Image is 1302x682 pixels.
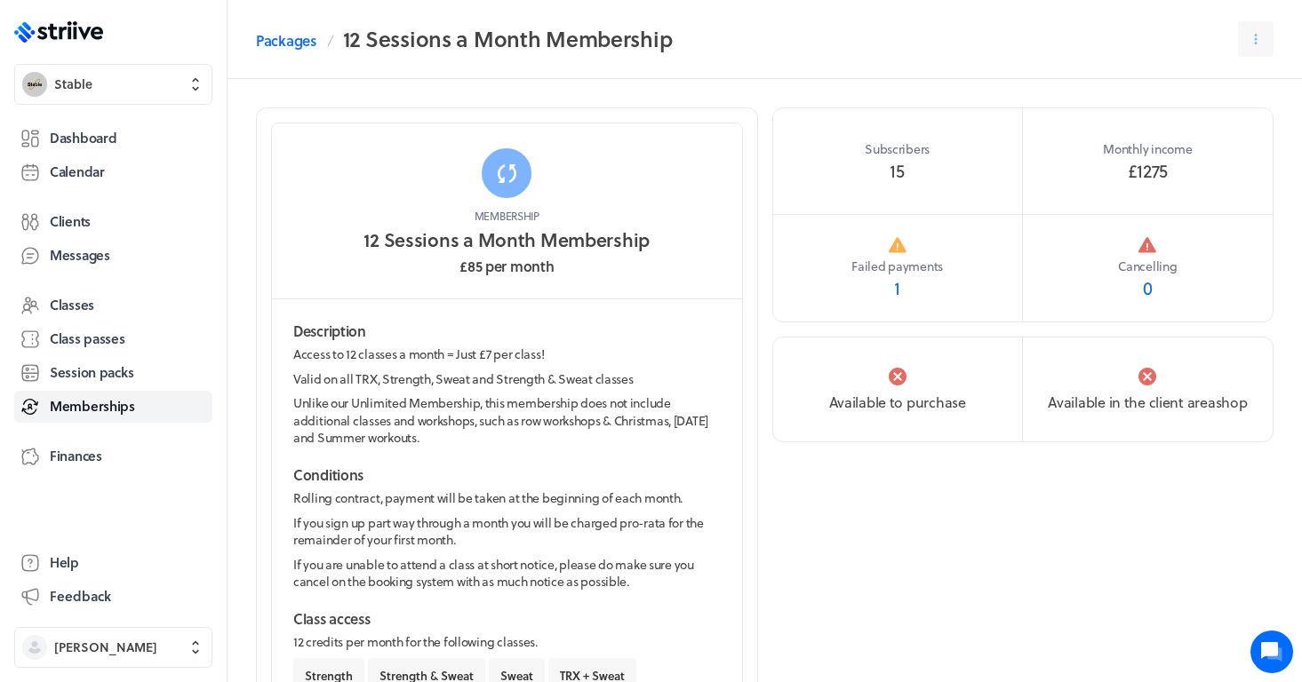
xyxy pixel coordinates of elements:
[14,289,212,321] a: Classes
[176,254,212,267] span: [DATE]
[14,323,212,355] a: Class passes
[24,369,331,391] p: Find an answer quickly
[14,627,212,668] button: [PERSON_NAME]
[50,296,94,314] span: Classes
[54,75,92,93] span: Stable
[293,489,721,507] p: Rolling contract, payment will be taken at the beginning of each month.
[459,256,554,277] h3: £85 per month
[1118,258,1177,275] span: Cancelling
[14,391,212,423] a: Memberships
[31,194,286,210] h2: Recent conversations
[28,234,63,269] img: US
[1250,630,1293,673] iframe: gist-messenger-bubble-iframe
[14,206,212,238] a: Clients
[851,258,943,275] span: Failed payments
[14,547,212,579] a: Help
[28,300,328,336] button: New conversation
[13,218,342,285] div: USHi [PERSON_NAME], Thanks for this. I’m hoping I will be all set up on Clubright for the [DATE] ...
[50,553,79,572] span: Help
[293,321,366,341] strong: Description
[74,254,172,269] div: [PERSON_NAME] •
[293,464,363,485] strong: Conditions
[14,64,212,105] button: StableStable
[475,209,539,223] p: Membership
[14,357,212,389] a: Session packs
[1037,392,1258,413] p: Available in the client area shop
[293,394,721,447] p: Unlike our Unlimited Membership, this membership does not include additional classes and workshop...
[54,638,157,656] span: [PERSON_NAME]
[363,226,650,252] h1: 12 Sessions a Month Membership
[293,370,721,388] p: Valid on all TRX, Strength, Sweat and Strength & Sweat classes
[865,140,930,158] span: Subscribers
[293,514,721,549] p: If you sign up part way through a month you will be charged pro-rata for the remainder of your fi...
[22,72,47,97] img: Stable
[1128,158,1169,183] span: £1275
[50,329,125,348] span: Class passes
[52,399,317,434] input: Search articles
[343,21,673,57] h2: 12 Sessions a Month Membership
[894,275,900,300] span: 1
[27,105,329,162] h2: We're here to help. Ask us anything!
[1103,140,1192,158] span: Month ly income
[293,345,721,363] p: Access to 12 classes a month = Just £7 per class!
[773,215,1023,321] a: Failed payments1
[1143,275,1153,300] span: 0
[50,163,105,181] span: Calendar
[286,195,324,208] span: See all
[14,240,212,272] a: Messages
[74,234,310,249] div: Hi [PERSON_NAME], Thanks for this. I’m hoping I will be all set up on Clubright for the [DATE] Ab...
[50,397,135,416] span: Memberships
[14,440,212,472] a: Finances
[293,633,721,651] p: 12 credits per month for the following classes.
[293,556,721,591] p: If you are unable to attend a class at short notice, please do make sure you cancel on the bookin...
[256,21,672,57] nav: Breadcrumb
[890,158,904,183] span: 15
[115,311,213,325] span: New conversation
[14,123,212,155] a: Dashboard
[1023,215,1273,321] a: Cancelling0
[50,447,102,465] span: Finances
[256,30,316,52] a: Packages
[14,581,212,613] button: Feedback
[773,392,1022,413] p: Available to purchase
[27,73,329,101] h1: Hi [PERSON_NAME]
[50,246,110,265] span: Messages
[50,129,116,147] span: Dashboard
[14,156,212,188] a: Calendar
[50,212,91,231] span: Clients
[50,587,111,606] span: Feedback
[293,608,721,630] p: Class access
[50,363,133,382] span: Session packs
